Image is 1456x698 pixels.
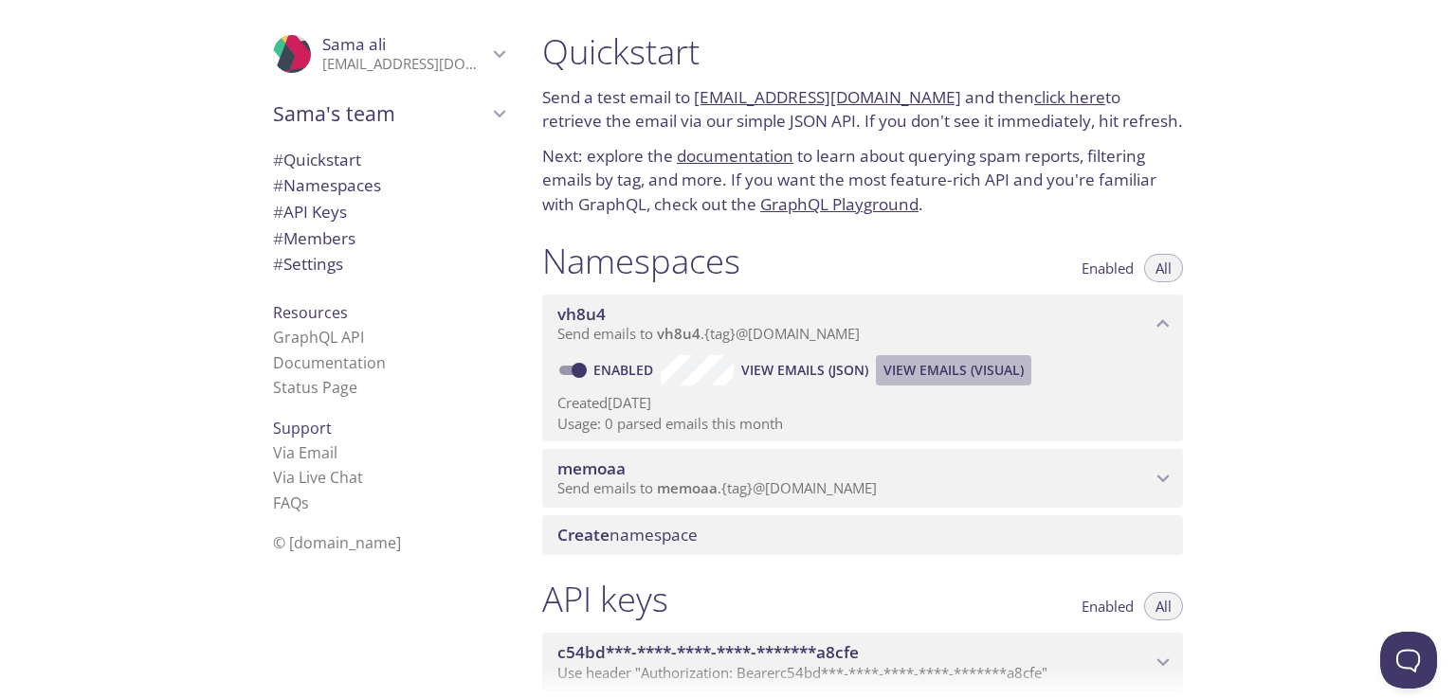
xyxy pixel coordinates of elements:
[1070,592,1145,620] button: Enabled
[273,467,363,488] a: Via Live Chat
[273,253,283,275] span: #
[273,302,348,323] span: Resources
[258,199,519,225] div: API Keys
[557,524,610,546] span: Create
[591,361,661,379] a: Enabled
[1070,254,1145,282] button: Enabled
[273,418,332,438] span: Support
[258,89,519,138] div: Sama's team
[273,100,487,127] span: Sama's team
[542,144,1183,217] p: Next: explore the to learn about querying spam reports, filtering emails by tag, and more. If you...
[542,515,1183,555] div: Create namespace
[258,251,519,277] div: Team Settings
[557,393,1168,413] p: Created [DATE]
[258,225,519,252] div: Members
[734,355,876,385] button: View Emails (JSON)
[258,172,519,199] div: Namespaces
[273,442,337,463] a: Via Email
[273,201,283,223] span: #
[273,201,347,223] span: API Keys
[273,149,361,170] span: Quickstart
[273,174,381,196] span: Namespaces
[273,149,283,170] span: #
[273,327,364,348] a: GraphQL API
[542,449,1183,508] div: memoaa namespace
[1380,632,1437,689] iframe: Help Scout Beacon - Open
[557,324,860,343] span: Send emails to . {tag} @[DOMAIN_NAME]
[1144,254,1183,282] button: All
[273,227,283,249] span: #
[301,492,309,513] span: s
[557,524,698,546] span: namespace
[258,147,519,173] div: Quickstart
[273,227,355,249] span: Members
[273,492,309,513] a: FAQ
[657,324,701,343] span: vh8u4
[542,295,1183,353] div: vh8u4 namespace
[273,377,357,398] a: Status Page
[557,457,626,479] span: memoaa
[557,303,606,325] span: vh8u4
[694,86,961,108] a: [EMAIL_ADDRESS][DOMAIN_NAME]
[273,253,343,275] span: Settings
[1144,592,1183,620] button: All
[1034,86,1105,108] a: click here
[677,145,793,167] a: documentation
[876,355,1031,385] button: View Emails (Visual)
[741,359,868,382] span: View Emails (JSON)
[273,174,283,196] span: #
[542,30,1183,73] h1: Quickstart
[760,193,919,215] a: GraphQL Playground
[542,240,740,282] h1: Namespaces
[542,85,1183,134] p: Send a test email to and then to retrieve the email via our simple JSON API. If you don't see it ...
[542,578,668,620] h1: API keys
[557,414,1168,434] p: Usage: 0 parsed emails this month
[657,478,718,497] span: memoaa
[557,478,877,497] span: Send emails to . {tag} @[DOMAIN_NAME]
[883,359,1024,382] span: View Emails (Visual)
[273,532,401,553] span: © [DOMAIN_NAME]
[322,33,386,55] span: Sama ali
[273,352,386,373] a: Documentation
[258,23,519,85] div: Sama ali
[322,55,487,74] p: [EMAIL_ADDRESS][DOMAIN_NAME]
